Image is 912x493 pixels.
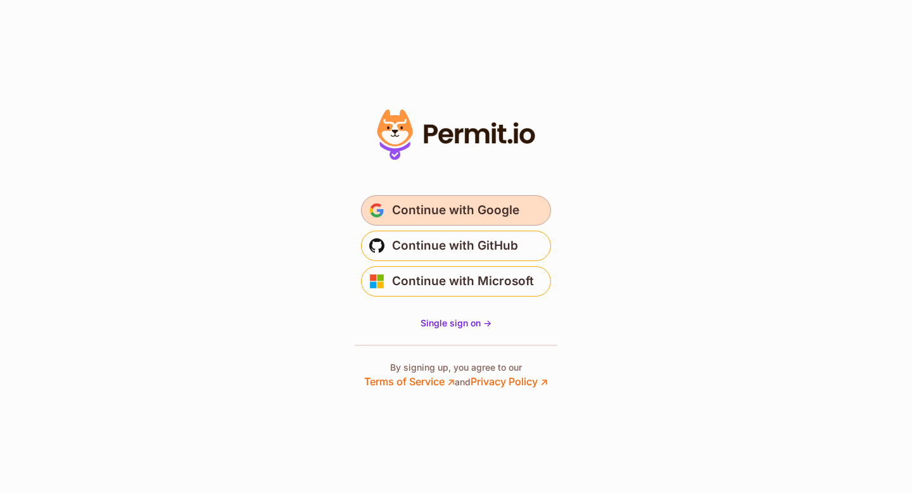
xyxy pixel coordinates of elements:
[361,231,551,261] button: Continue with GitHub
[471,375,548,388] a: Privacy Policy ↗
[392,236,518,256] span: Continue with GitHub
[361,195,551,226] button: Continue with Google
[392,200,519,221] span: Continue with Google
[421,317,491,328] span: Single sign on ->
[392,271,534,291] span: Continue with Microsoft
[364,375,455,388] a: Terms of Service ↗
[364,361,548,389] p: By signing up, you agree to our and
[361,266,551,297] button: Continue with Microsoft
[421,317,491,330] a: Single sign on ->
